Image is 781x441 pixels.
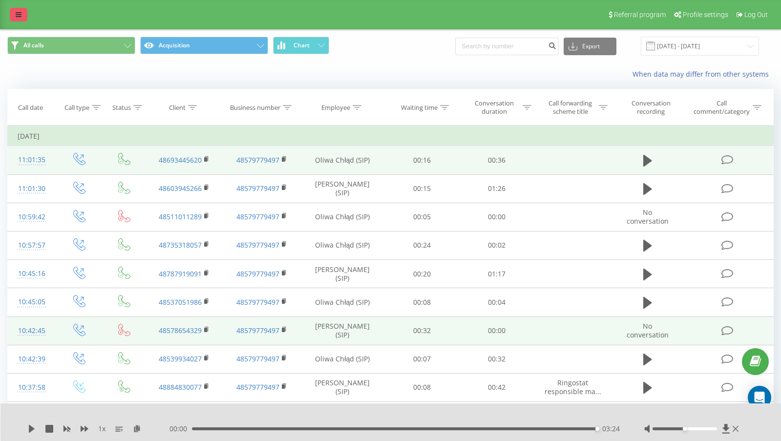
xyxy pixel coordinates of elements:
[744,11,768,19] span: Log Out
[301,231,384,259] td: Oliwa Chłąd (SIP)
[98,424,106,434] span: 1 x
[384,345,459,373] td: 00:07
[384,288,459,316] td: 00:08
[595,427,599,431] div: Accessibility label
[321,104,350,112] div: Employee
[18,104,43,112] div: Call date
[236,354,279,363] a: 48579779497
[384,402,459,430] td: 00:04
[159,354,202,363] a: 48539934027
[384,260,459,288] td: 00:20
[384,231,459,259] td: 00:24
[159,326,202,335] a: 48578654329
[455,38,559,55] input: Search by number
[18,350,45,369] div: 10:42:39
[159,184,202,193] a: 48603945266
[236,240,279,250] a: 48579779497
[301,345,384,373] td: Oliwa Chłąd (SIP)
[301,402,384,430] td: [PERSON_NAME] (SIP)
[459,345,534,373] td: 00:32
[236,184,279,193] a: 48579779497
[140,37,268,54] button: Acquisition
[459,203,534,231] td: 00:00
[8,126,774,146] td: [DATE]
[236,297,279,307] a: 48579779497
[545,378,601,396] span: Ringostat responsible ma...
[683,427,687,431] div: Accessibility label
[621,99,681,116] div: Conversation recording
[602,424,620,434] span: 03:24
[384,146,459,174] td: 00:16
[7,37,135,54] button: All calls
[159,240,202,250] a: 48735318057
[384,316,459,345] td: 00:32
[459,146,534,174] td: 00:36
[18,236,45,255] div: 10:57:57
[294,42,310,49] span: Chart
[159,212,202,221] a: 48511011289
[384,174,459,203] td: 00:15
[459,402,534,430] td: 00:00
[18,179,45,198] div: 11:01:30
[159,382,202,392] a: 48884830077
[273,37,329,54] button: Chart
[459,260,534,288] td: 01:17
[693,99,750,116] div: Call comment/category
[627,321,669,339] span: No conversation
[112,104,131,112] div: Status
[459,231,534,259] td: 00:02
[18,321,45,340] div: 10:42:45
[384,203,459,231] td: 00:05
[18,293,45,312] div: 10:45:05
[301,203,384,231] td: Oliwa Chłąd (SIP)
[683,11,728,19] span: Profile settings
[236,382,279,392] a: 48579779497
[301,373,384,401] td: [PERSON_NAME] (SIP)
[159,269,202,278] a: 48787919091
[230,104,280,112] div: Business number
[459,174,534,203] td: 01:26
[614,11,666,19] span: Referral program
[564,38,616,55] button: Export
[748,386,771,409] div: Open Intercom Messenger
[236,212,279,221] a: 48579779497
[401,104,438,112] div: Waiting time
[236,326,279,335] a: 48579779497
[459,316,534,345] td: 00:00
[468,99,520,116] div: Conversation duration
[301,174,384,203] td: [PERSON_NAME] (SIP)
[159,155,202,165] a: 48693445620
[169,104,186,112] div: Client
[459,288,534,316] td: 00:04
[236,269,279,278] a: 48579779497
[18,264,45,283] div: 10:45:16
[544,99,596,116] div: Call forwarding scheme title
[301,288,384,316] td: Oliwa Chłąd (SIP)
[301,316,384,345] td: [PERSON_NAME] (SIP)
[301,146,384,174] td: Oliwa Chłąd (SIP)
[384,373,459,401] td: 00:08
[169,424,192,434] span: 00:00
[301,260,384,288] td: [PERSON_NAME] (SIP)
[459,373,534,401] td: 00:42
[64,104,89,112] div: Call type
[18,378,45,397] div: 10:37:58
[18,150,45,169] div: 11:01:35
[633,69,774,79] a: When data may differ from other systems
[23,42,44,49] span: All calls
[627,208,669,226] span: No conversation
[159,297,202,307] a: 48537051986
[236,155,279,165] a: 48579779497
[18,208,45,227] div: 10:59:42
